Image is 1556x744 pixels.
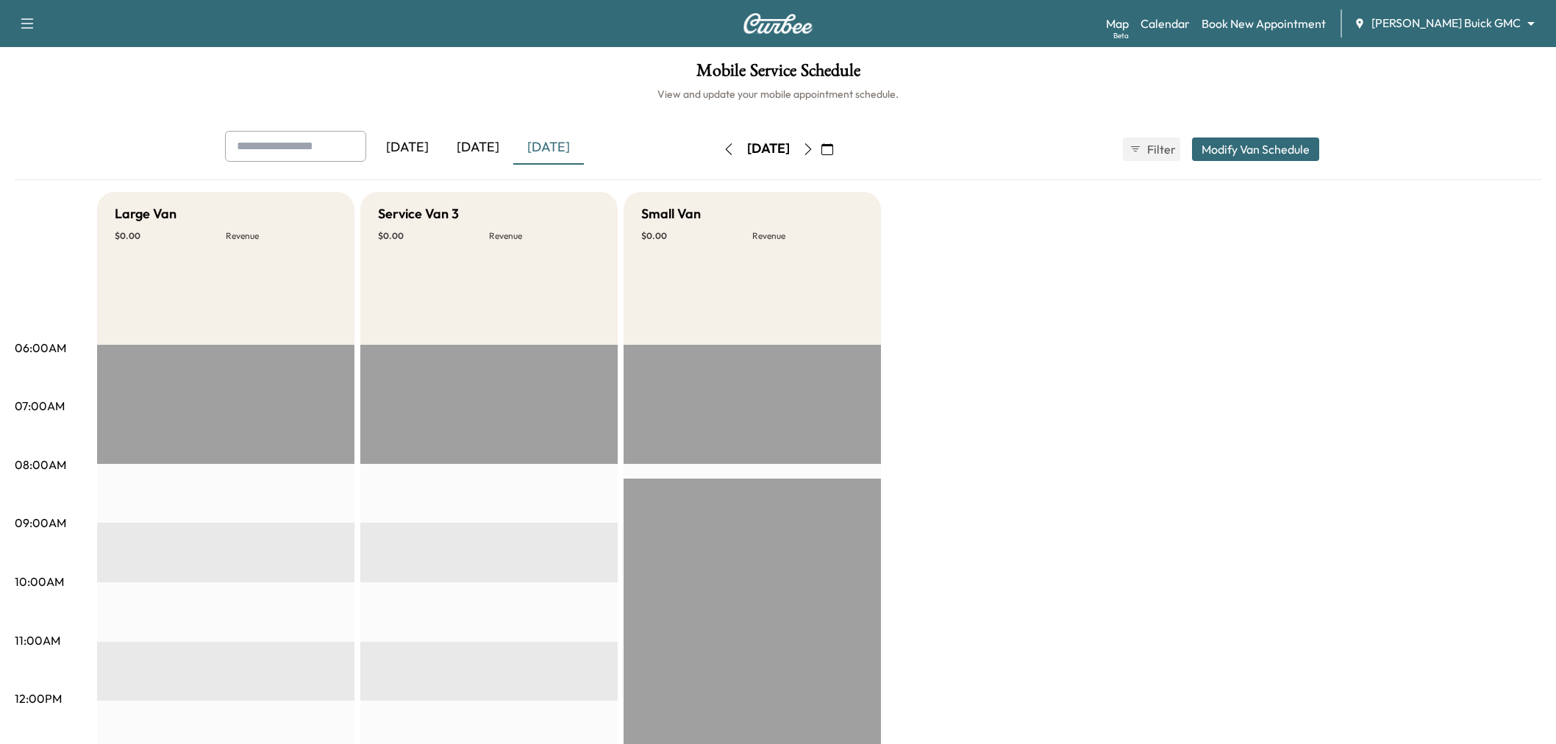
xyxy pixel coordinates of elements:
[378,230,489,242] p: $ 0.00
[372,131,443,165] div: [DATE]
[641,230,752,242] p: $ 0.00
[15,573,64,590] p: 10:00AM
[1113,30,1129,41] div: Beta
[378,204,459,224] h5: Service Van 3
[115,230,226,242] p: $ 0.00
[15,62,1541,87] h1: Mobile Service Schedule
[443,131,513,165] div: [DATE]
[743,13,813,34] img: Curbee Logo
[15,690,62,707] p: 12:00PM
[752,230,863,242] p: Revenue
[1106,15,1129,32] a: MapBeta
[1192,137,1319,161] button: Modify Van Schedule
[1147,140,1174,158] span: Filter
[15,339,66,357] p: 06:00AM
[226,230,337,242] p: Revenue
[15,87,1541,101] h6: View and update your mobile appointment schedule.
[1141,15,1190,32] a: Calendar
[1123,137,1180,161] button: Filter
[15,397,65,415] p: 07:00AM
[513,131,584,165] div: [DATE]
[15,514,66,532] p: 09:00AM
[15,632,60,649] p: 11:00AM
[1371,15,1521,32] span: [PERSON_NAME] Buick GMC
[747,140,790,158] div: [DATE]
[115,204,176,224] h5: Large Van
[15,456,66,473] p: 08:00AM
[641,204,701,224] h5: Small Van
[489,230,600,242] p: Revenue
[1202,15,1326,32] a: Book New Appointment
